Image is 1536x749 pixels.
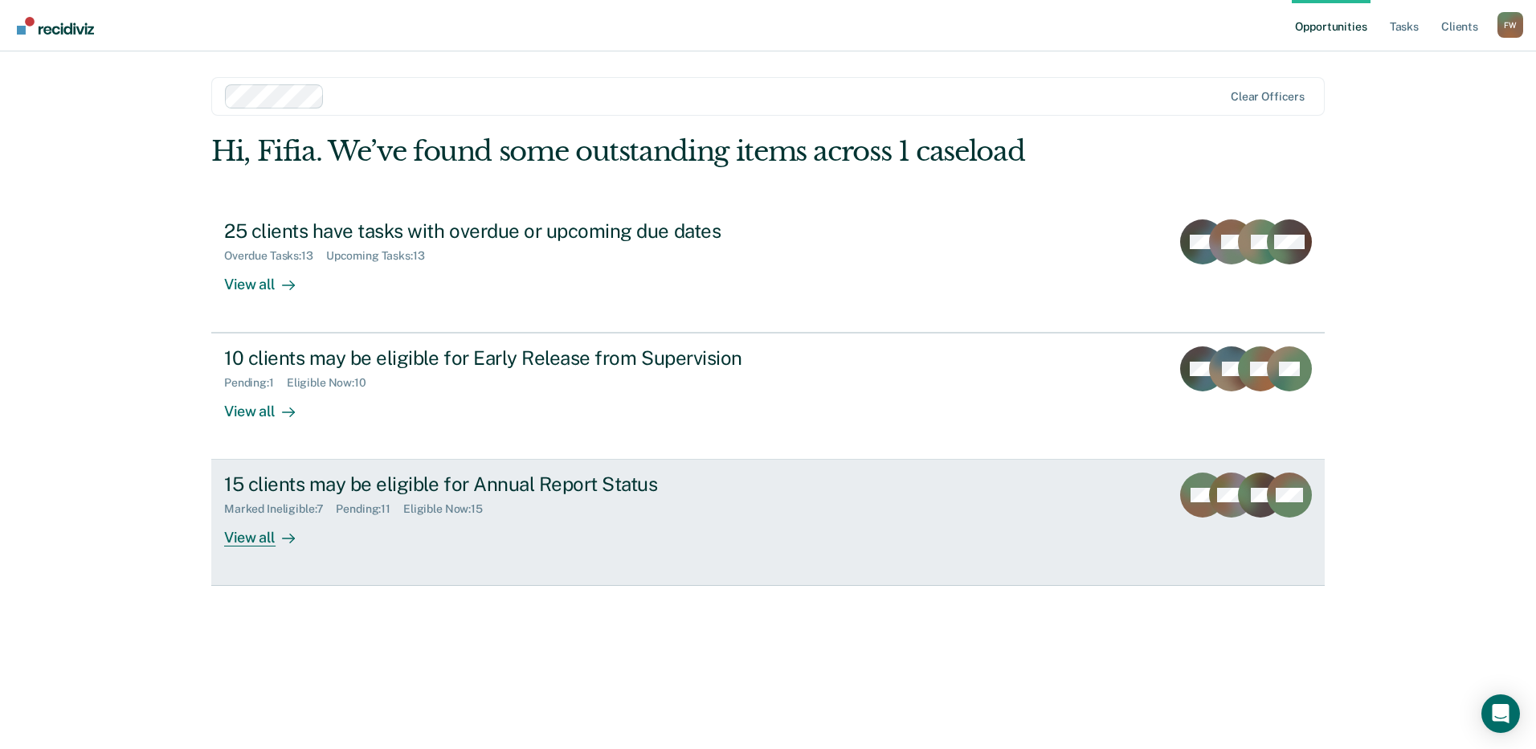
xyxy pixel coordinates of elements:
[17,17,94,35] img: Recidiviz
[224,516,314,547] div: View all
[1231,90,1305,104] div: Clear officers
[224,262,314,293] div: View all
[224,249,326,263] div: Overdue Tasks : 13
[224,346,788,370] div: 10 clients may be eligible for Early Release from Supervision
[224,502,336,516] div: Marked Ineligible : 7
[224,219,788,243] div: 25 clients have tasks with overdue or upcoming due dates
[224,473,788,496] div: 15 clients may be eligible for Annual Report Status
[403,502,496,516] div: Eligible Now : 15
[326,249,438,263] div: Upcoming Tasks : 13
[224,390,314,421] div: View all
[336,502,403,516] div: Pending : 11
[211,333,1325,460] a: 10 clients may be eligible for Early Release from SupervisionPending:1Eligible Now:10View all
[287,376,379,390] div: Eligible Now : 10
[1481,694,1520,733] div: Open Intercom Messenger
[1497,12,1523,38] div: F W
[211,207,1325,333] a: 25 clients have tasks with overdue or upcoming due datesOverdue Tasks:13Upcoming Tasks:13View all
[1497,12,1523,38] button: Profile dropdown button
[211,460,1325,586] a: 15 clients may be eligible for Annual Report StatusMarked Ineligible:7Pending:11Eligible Now:15Vi...
[224,376,287,390] div: Pending : 1
[211,135,1102,168] div: Hi, Fifia. We’ve found some outstanding items across 1 caseload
